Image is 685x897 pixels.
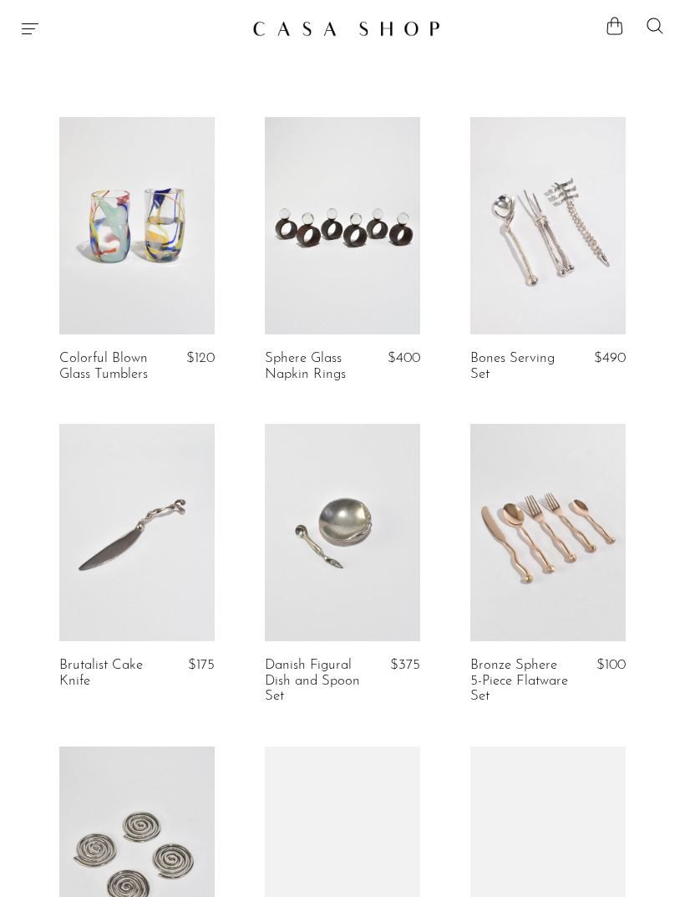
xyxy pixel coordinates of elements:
[265,658,363,704] a: Danish Figural Dish and Spoon Set
[470,658,569,704] a: Bronze Sphere 5-Piece Flatware Set
[390,658,420,672] span: $375
[388,351,420,365] span: $400
[594,351,626,365] span: $490
[59,351,158,382] a: Colorful Blown Glass Tumblers
[596,658,626,672] span: $100
[59,658,158,689] a: Brutalist Cake Knife
[188,658,215,672] span: $175
[470,351,569,382] a: Bones Serving Set
[186,351,215,365] span: $120
[265,351,363,382] a: Sphere Glass Napkin Rings
[20,18,40,38] button: Menu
